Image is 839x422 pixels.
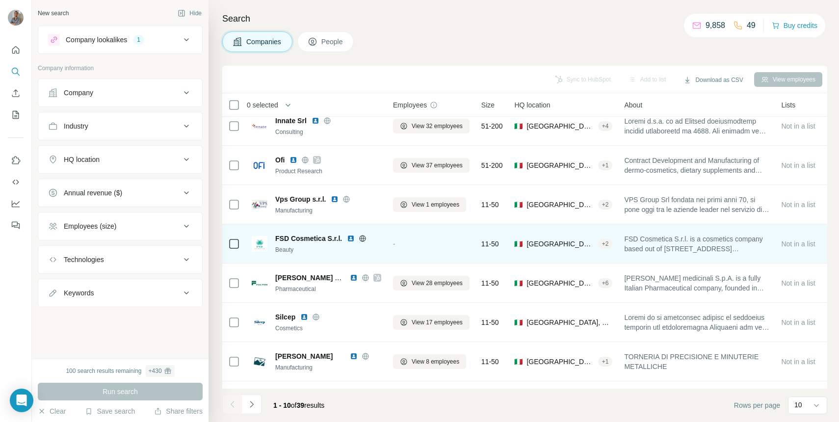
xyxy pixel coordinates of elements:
[624,195,769,214] span: VPS Group Srl fondata nei primi anni 70, si pone oggi tra le aziende leader nel servizio di produ...
[8,10,24,26] img: Avatar
[514,160,523,170] span: 🇮🇹
[149,367,162,375] div: + 430
[38,9,69,18] div: New search
[38,28,202,52] button: Company lookalikes1
[393,315,470,330] button: View 17 employees
[321,37,344,47] span: People
[598,200,613,209] div: + 2
[781,318,815,326] span: Not in a list
[481,239,499,249] span: 11-50
[252,236,267,252] img: Logo of FSD Cosmetica S.r.l.
[794,400,802,410] p: 10
[275,274,388,282] span: [PERSON_NAME] Medicinali S.p.a.
[781,201,815,209] span: Not in a list
[514,317,523,327] span: 🇮🇹
[38,406,66,416] button: Clear
[300,313,308,321] img: LinkedIn logo
[252,158,267,173] img: Logo of Ofi
[412,161,463,170] span: View 37 employees
[275,194,326,204] span: Vps Group s.r.l.
[275,167,381,176] div: Product Research
[222,12,827,26] h4: Search
[481,160,503,170] span: 51-200
[481,121,503,131] span: 51-200
[242,395,262,414] button: Navigate to next page
[624,273,769,293] span: [PERSON_NAME] medicinali S.p.A. is a fully Italian Pharmaceutical company, founded in [DATE]. [PE...
[481,278,499,288] span: 11-50
[275,245,381,254] div: Beauty
[781,240,815,248] span: Not in a list
[624,116,769,136] span: Loremi d.s.a. co ad Elitsed doeiusmodtemp incidid utlaboreetd ma 4688. Ali enimadm ven qui nost e...
[275,312,295,322] span: Silcep
[526,121,594,131] span: [GEOGRAPHIC_DATA], [GEOGRAPHIC_DATA], [GEOGRAPHIC_DATA]
[598,122,613,131] div: + 4
[64,88,93,98] div: Company
[331,195,339,203] img: LinkedIn logo
[481,100,495,110] span: Size
[598,279,613,288] div: + 6
[252,354,267,369] img: Logo of Cavagna Renato S.R.L.
[64,155,100,164] div: HQ location
[350,352,358,360] img: LinkedIn logo
[275,234,342,243] span: FSD Cosmetica S.r.l.
[275,116,307,126] span: Innate Srl
[38,181,202,205] button: Annual revenue ($)
[64,221,116,231] div: Employees (size)
[297,401,305,409] span: 39
[275,206,381,215] div: Manufacturing
[772,19,817,32] button: Buy credits
[393,119,470,133] button: View 32 employees
[10,389,33,412] div: Open Intercom Messenger
[734,400,780,410] span: Rows per page
[133,35,144,44] div: 1
[66,35,127,45] div: Company lookalikes
[275,285,381,293] div: Pharmaceutical
[624,100,642,110] span: About
[526,278,594,288] span: [GEOGRAPHIC_DATA], [GEOGRAPHIC_DATA], [GEOGRAPHIC_DATA]
[412,200,459,209] span: View 1 employees
[247,100,278,110] span: 0 selected
[526,239,594,249] span: [GEOGRAPHIC_DATA]
[64,188,122,198] div: Annual revenue ($)
[8,216,24,234] button: Feedback
[273,401,324,409] span: results
[526,160,594,170] span: [GEOGRAPHIC_DATA]
[66,365,174,377] div: 100 search results remaining
[85,406,135,416] button: Save search
[312,117,319,125] img: LinkedIn logo
[412,318,463,327] span: View 17 employees
[514,239,523,249] span: 🇮🇹
[38,214,202,238] button: Employees (size)
[598,161,613,170] div: + 1
[598,357,613,366] div: + 1
[38,64,203,73] p: Company information
[526,317,612,327] span: [GEOGRAPHIC_DATA], Roma Capitale, [GEOGRAPHIC_DATA]
[781,279,815,287] span: Not in a list
[624,234,769,254] span: FSD Cosmetica S.r.l. is a cosmetics company based out of [STREET_ADDRESS][PERSON_NAME].
[64,288,94,298] div: Keywords
[514,357,523,367] span: 🇮🇹
[64,255,104,264] div: Technologies
[38,114,202,138] button: Industry
[275,324,381,333] div: Cosmetics
[393,158,470,173] button: View 37 employees
[526,200,594,210] span: [GEOGRAPHIC_DATA]
[781,161,815,169] span: Not in a list
[514,200,523,210] span: 🇮🇹
[252,275,267,291] img: Logo of Fulton Medicinali S.p.a.
[252,197,267,212] img: Logo of Vps Group s.r.l.
[8,63,24,80] button: Search
[481,357,499,367] span: 11-50
[275,128,381,136] div: Consulting
[747,20,756,31] p: 49
[275,155,285,165] span: Ofi
[252,118,267,134] img: Logo of Innate Srl
[412,279,463,288] span: View 28 employees
[8,173,24,191] button: Use Surfe API
[38,81,202,105] button: Company
[481,200,499,210] span: 11-50
[8,152,24,169] button: Use Surfe on LinkedIn
[514,121,523,131] span: 🇮🇹
[393,240,395,248] span: -
[291,401,297,409] span: of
